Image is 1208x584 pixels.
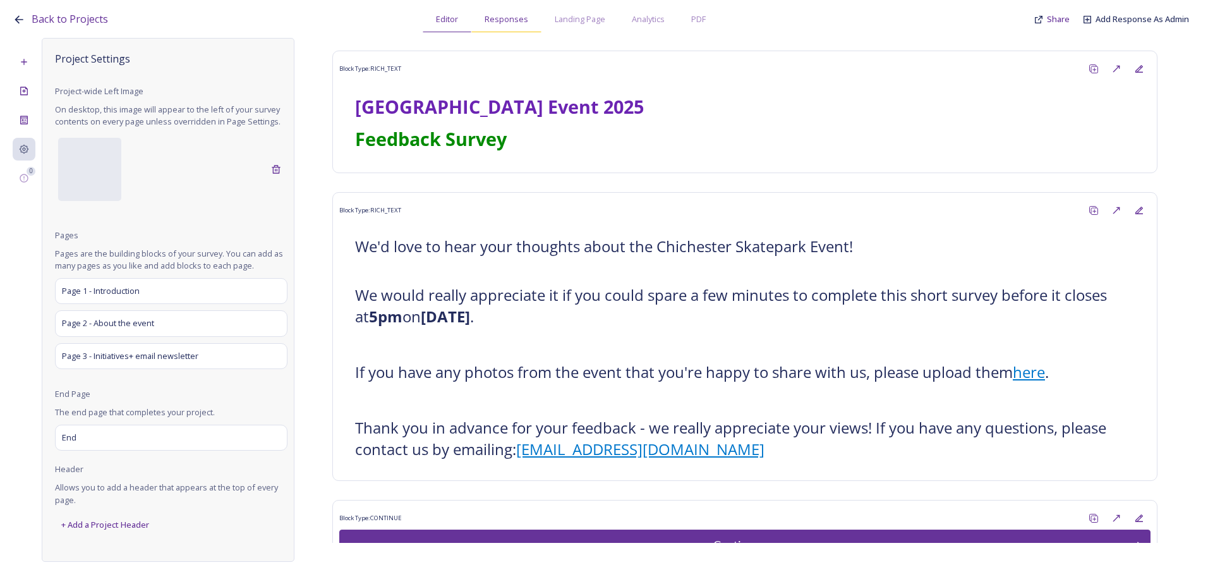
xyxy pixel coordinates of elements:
[55,104,287,128] span: On desktop, this image will appear to the left of your survey contents on every page unless overr...
[369,306,402,327] strong: 5pm
[55,482,287,506] span: Allows you to add a header that appears at the top of every page.
[62,432,76,444] span: End
[339,206,401,215] span: Block Type: RICH_TEXT
[355,236,1135,257] h2: We'd love to hear your thoughts about the Chichester Skatepark Event!
[632,13,665,25] span: Analytics
[555,13,605,25] span: Landing Page
[1013,362,1045,382] a: here
[62,317,154,329] span: Page 2 - About the event
[27,167,35,176] div: 0
[55,406,287,418] span: The end page that completes your project.
[339,530,1151,561] button: Continue
[691,13,706,25] span: PDF
[485,13,528,25] span: Responses
[55,513,155,537] div: + Add a Project Header
[55,51,287,66] span: Project Settings
[355,94,644,119] strong: [GEOGRAPHIC_DATA] Event 2025
[355,362,1135,383] h2: If you have any photos from the event that you're happy to share with us, please upload them .
[355,126,507,151] strong: Feedback Survey
[421,306,470,327] strong: [DATE]
[55,229,78,241] span: Pages
[62,285,140,297] span: Page 1 - Introduction
[32,11,108,27] a: Back to Projects
[55,463,83,475] span: Header
[55,85,143,97] span: Project-wide Left Image
[339,64,401,73] span: Block Type: RICH_TEXT
[346,537,1126,554] div: Continue
[62,350,198,362] span: Page 3 - Initiatives+ email newsletter
[436,13,458,25] span: Editor
[1047,13,1070,25] span: Share
[55,388,90,400] span: End Page
[55,248,287,272] span: Pages are the building blocks of your survey. You can add as many pages as you like and add block...
[339,514,402,523] span: Block Type: CONTINUE
[1096,13,1189,25] a: Add Response As Admin
[32,12,108,26] span: Back to Projects
[516,439,764,459] a: [EMAIL_ADDRESS][DOMAIN_NAME]
[355,284,1135,327] h2: We would really appreciate it if you could spare a few minutes to complete this short survey befo...
[355,417,1135,460] h2: Thank you in advance for your feedback - we really appreciate your views! If you have any questio...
